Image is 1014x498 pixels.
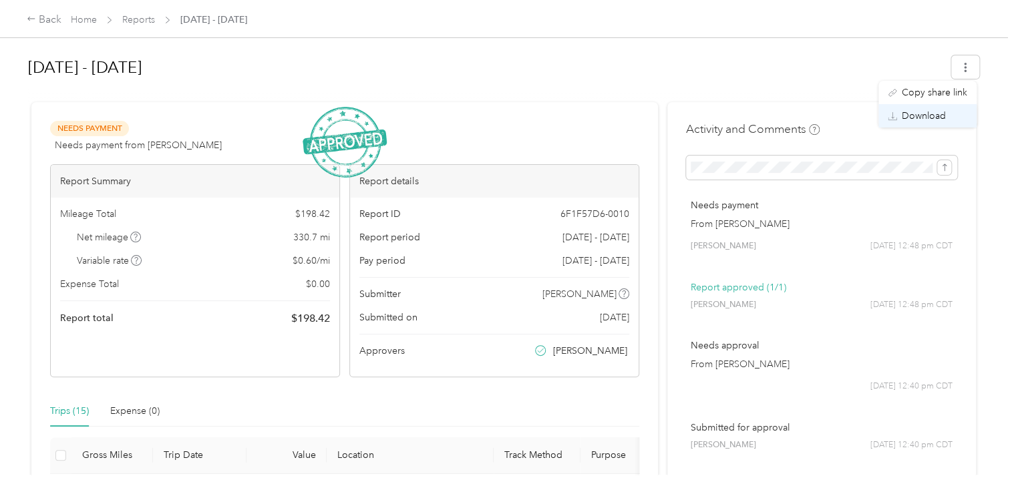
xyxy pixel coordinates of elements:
div: Report details [350,165,639,198]
span: Submitted on [359,310,417,324]
span: Copy share link [902,85,967,99]
span: Approvers [359,344,405,358]
span: $ 198.42 [291,310,330,326]
p: From [PERSON_NAME] [691,217,953,231]
span: 6F1F57D6-0010 [560,207,629,221]
div: Report Summary [51,165,339,198]
span: Report ID [359,207,401,221]
div: Trips (15) [50,404,89,419]
span: [PERSON_NAME] [691,439,756,451]
p: Needs approval [691,338,953,352]
span: Submitter [359,287,401,301]
span: [DATE] 12:48 pm CDT [870,240,953,252]
a: Home [71,14,97,25]
span: Report period [359,230,420,244]
span: [DATE] 12:48 pm CDT [870,299,953,311]
span: Mileage Total [60,207,116,221]
span: [DATE] - [DATE] [562,254,629,268]
span: $ 0.00 [306,277,330,291]
span: Variable rate [77,254,142,268]
span: Needs payment from [PERSON_NAME] [55,138,222,152]
div: Back [27,12,61,28]
span: Report total [60,311,114,325]
span: Net mileage [77,230,142,244]
span: [DATE] 12:40 pm CDT [870,439,953,451]
span: Download [902,109,946,123]
th: Track Method [494,437,580,474]
span: Needs Payment [50,121,129,136]
span: [PERSON_NAME] [691,299,756,311]
span: $ 198.42 [295,207,330,221]
p: Report approved (1/1) [691,280,953,294]
span: [DATE] 12:40 pm CDT [870,381,953,393]
th: Purpose [580,437,681,474]
span: [PERSON_NAME] [542,287,617,301]
span: 330.7 mi [293,230,330,244]
span: [PERSON_NAME] [691,240,756,252]
img: ApprovedStamp [303,107,387,178]
div: Expense (0) [110,404,160,419]
th: Gross Miles [71,437,153,474]
iframe: Everlance-gr Chat Button Frame [939,423,1014,498]
span: Expense Total [60,277,119,291]
h1: Aug 16 - 31, 2025 [28,51,942,83]
span: [DATE] [600,310,629,324]
span: [PERSON_NAME] [553,344,627,358]
th: Value [246,437,327,474]
span: [DATE] - [DATE] [180,13,247,27]
a: Reports [122,14,155,25]
p: Submitted for approval [691,421,953,435]
th: Trip Date [153,437,246,474]
span: [DATE] - [DATE] [562,230,629,244]
span: $ 0.60 / mi [293,254,330,268]
h4: Activity and Comments [686,121,820,138]
span: Pay period [359,254,405,268]
p: Needs payment [691,198,953,212]
th: Location [327,437,494,474]
p: From [PERSON_NAME] [691,357,953,371]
